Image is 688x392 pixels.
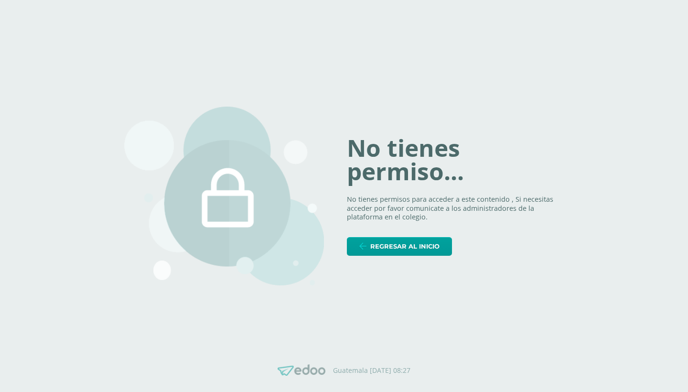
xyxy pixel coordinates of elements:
[333,366,410,375] p: Guatemala [DATE] 08:27
[278,364,325,376] img: Edoo
[347,237,452,256] a: Regresar al inicio
[124,107,324,285] img: 403.png
[370,238,440,255] span: Regresar al inicio
[347,195,564,222] p: No tienes permisos para acceder a este contenido , Si necesitas acceder por favor comunicate a lo...
[347,136,564,184] h1: No tienes permiso...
